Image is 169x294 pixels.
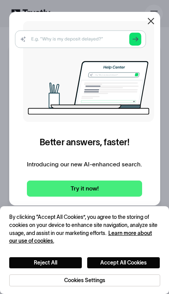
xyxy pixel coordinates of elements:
div: Introducing our new AI-enhanced search. [27,160,142,169]
a: Try it now! [27,181,142,196]
div: Privacy [9,214,160,286]
div: By clicking “Accept All Cookies”, you agree to the storing of cookies on your device to enhance s... [9,214,160,245]
button: Accept All Cookies [87,257,160,268]
button: Cookies Settings [9,274,160,286]
button: Reject All [9,257,82,268]
h2: Better answers, faster! [40,137,129,148]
